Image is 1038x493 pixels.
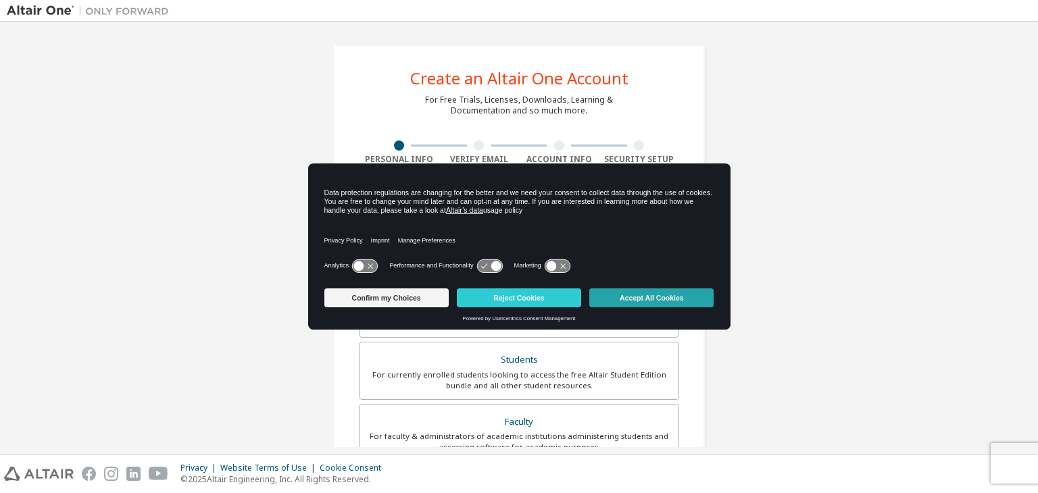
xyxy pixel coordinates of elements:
[180,463,220,473] div: Privacy
[368,413,670,432] div: Faculty
[149,467,168,481] img: youtube.svg
[519,154,599,165] div: Account Info
[368,369,670,391] div: For currently enrolled students looking to access the free Altair Student Edition bundle and all ...
[7,4,176,18] img: Altair One
[220,463,320,473] div: Website Terms of Use
[359,154,439,165] div: Personal Info
[82,467,96,481] img: facebook.svg
[320,463,389,473] div: Cookie Consent
[425,95,613,116] div: For Free Trials, Licenses, Downloads, Learning & Documentation and so much more.
[599,154,680,165] div: Security Setup
[368,431,670,452] div: For faculty & administrators of academic institutions administering students and accessing softwa...
[4,467,74,481] img: altair_logo.svg
[368,351,670,369] div: Students
[126,467,141,481] img: linkedin.svg
[180,473,389,485] p: © 2025 Altair Engineering, Inc. All Rights Reserved.
[439,154,520,165] div: Verify Email
[104,467,118,481] img: instagram.svg
[410,70,628,86] div: Create an Altair One Account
